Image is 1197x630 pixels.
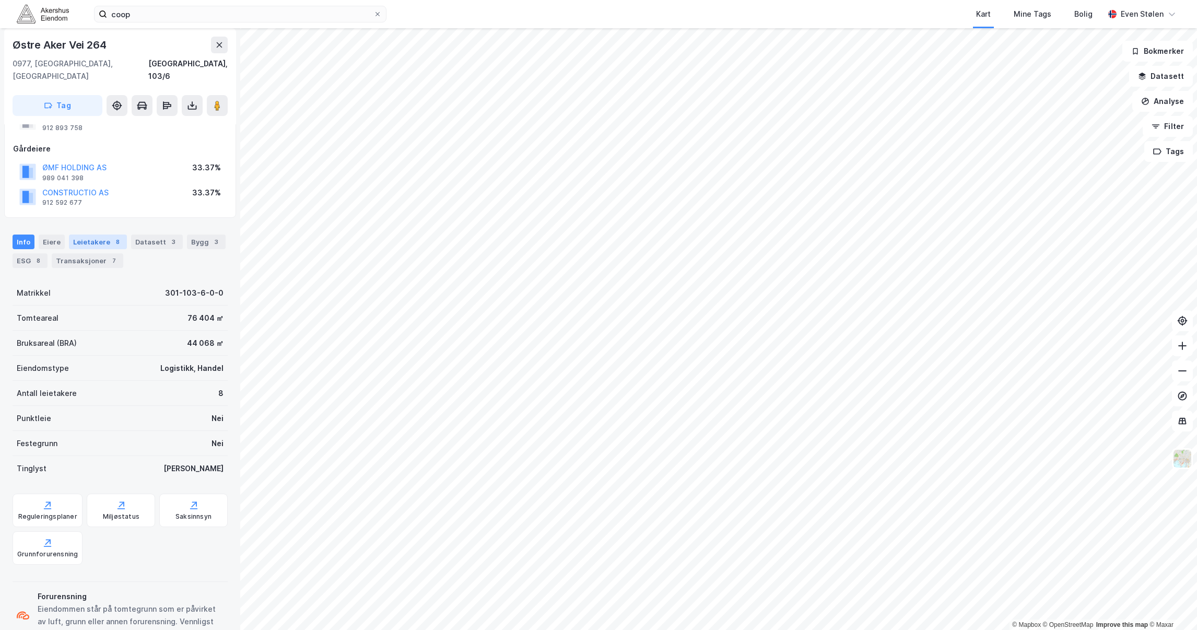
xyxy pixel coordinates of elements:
[168,237,179,247] div: 3
[69,235,127,249] div: Leietakere
[39,235,65,249] div: Eiere
[17,312,58,324] div: Tomteareal
[148,57,228,83] div: [GEOGRAPHIC_DATA], 103/6
[17,462,46,475] div: Tinglyst
[18,512,77,521] div: Reguleringsplaner
[13,235,34,249] div: Info
[1172,449,1192,469] img: Z
[1012,621,1041,628] a: Mapbox
[1145,580,1197,630] div: Kontrollprogram for chat
[17,412,51,425] div: Punktleie
[1014,8,1051,20] div: Mine Tags
[17,5,69,23] img: akershus-eiendom-logo.9091f326c980b4bce74ccdd9f866810c.svg
[17,362,69,375] div: Eiendomstype
[13,253,48,268] div: ESG
[1145,580,1197,630] iframe: Chat Widget
[1129,66,1193,87] button: Datasett
[52,253,123,268] div: Transaksjoner
[13,57,148,83] div: 0977, [GEOGRAPHIC_DATA], [GEOGRAPHIC_DATA]
[212,412,224,425] div: Nei
[17,387,77,400] div: Antall leietakere
[42,199,82,207] div: 912 592 677
[42,174,84,182] div: 989 041 398
[17,550,78,558] div: Grunnforurensning
[192,186,221,199] div: 33.37%
[1122,41,1193,62] button: Bokmerker
[1144,141,1193,162] button: Tags
[1074,8,1093,20] div: Bolig
[42,124,83,132] div: 912 893 758
[33,255,43,266] div: 8
[1096,621,1148,628] a: Improve this map
[175,512,212,521] div: Saksinnsyn
[187,312,224,324] div: 76 404 ㎡
[107,6,373,22] input: Søk på adresse, matrikkel, gårdeiere, leietakere eller personer
[13,95,102,116] button: Tag
[1132,91,1193,112] button: Analyse
[160,362,224,375] div: Logistikk, Handel
[976,8,991,20] div: Kart
[1143,116,1193,137] button: Filter
[187,337,224,349] div: 44 068 ㎡
[165,287,224,299] div: 301-103-6-0-0
[212,437,224,450] div: Nei
[192,161,221,174] div: 33.37%
[112,237,123,247] div: 8
[1043,621,1094,628] a: OpenStreetMap
[13,143,227,155] div: Gårdeiere
[131,235,183,249] div: Datasett
[38,590,224,603] div: Forurensning
[109,255,119,266] div: 7
[17,437,57,450] div: Festegrunn
[163,462,224,475] div: [PERSON_NAME]
[17,287,51,299] div: Matrikkel
[13,37,108,53] div: Østre Aker Vei 264
[103,512,139,521] div: Miljøstatus
[1121,8,1164,20] div: Even Stølen
[187,235,226,249] div: Bygg
[218,387,224,400] div: 8
[211,237,221,247] div: 3
[17,337,77,349] div: Bruksareal (BRA)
